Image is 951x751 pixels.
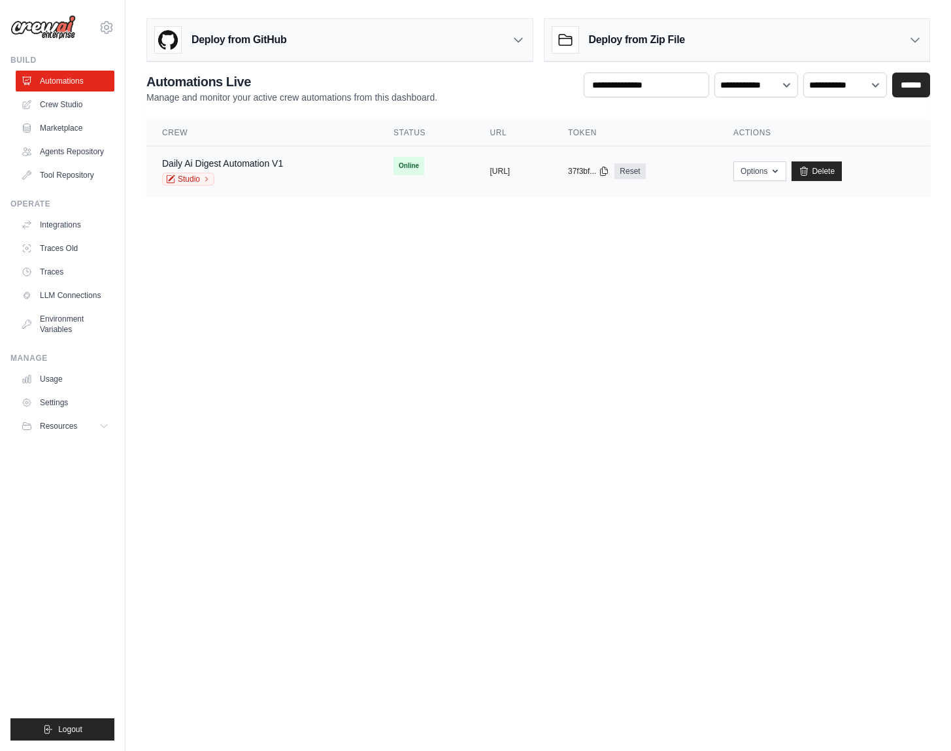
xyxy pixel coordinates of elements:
[16,416,114,437] button: Resources
[475,120,552,146] th: URL
[146,91,437,104] p: Manage and monitor your active crew automations from this dashboard.
[146,120,378,146] th: Crew
[16,118,114,139] a: Marketplace
[16,309,114,340] a: Environment Variables
[16,392,114,413] a: Settings
[614,163,645,179] a: Reset
[10,353,114,363] div: Manage
[552,120,718,146] th: Token
[16,94,114,115] a: Crew Studio
[792,161,842,181] a: Delete
[162,173,214,186] a: Studio
[10,718,114,741] button: Logout
[146,73,437,91] h2: Automations Live
[16,165,114,186] a: Tool Repository
[378,120,475,146] th: Status
[155,27,181,53] img: GitHub Logo
[10,55,114,65] div: Build
[589,32,685,48] h3: Deploy from Zip File
[718,120,930,146] th: Actions
[568,166,609,176] button: 37f3bf...
[16,214,114,235] a: Integrations
[192,32,286,48] h3: Deploy from GitHub
[393,157,424,175] span: Online
[16,238,114,259] a: Traces Old
[16,369,114,390] a: Usage
[16,71,114,92] a: Automations
[16,285,114,306] a: LLM Connections
[162,158,283,169] a: Daily Ai Digest Automation V1
[58,724,82,735] span: Logout
[10,199,114,209] div: Operate
[16,261,114,282] a: Traces
[40,421,77,431] span: Resources
[733,161,786,181] button: Options
[10,15,76,40] img: Logo
[16,141,114,162] a: Agents Repository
